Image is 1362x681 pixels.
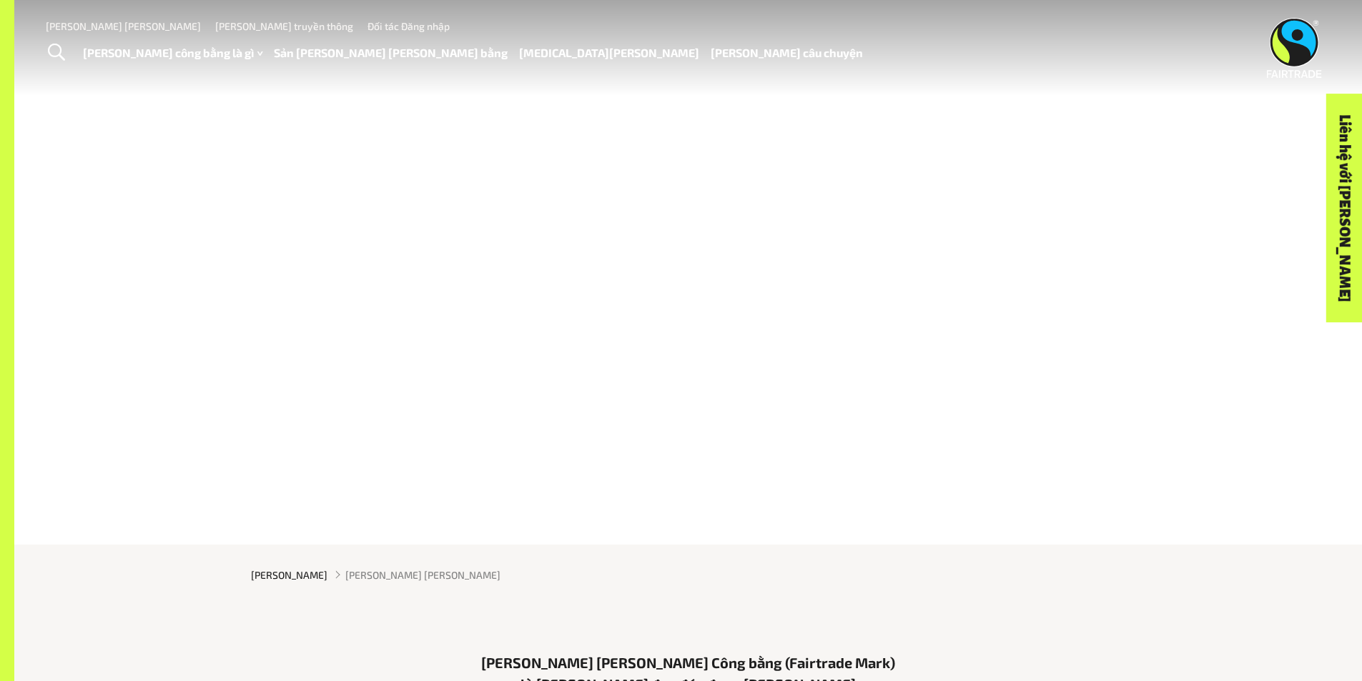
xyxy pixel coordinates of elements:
[83,43,262,64] a: [PERSON_NAME] công bằng là gì
[711,43,863,64] a: [PERSON_NAME] câu chuyện
[251,569,327,581] font: [PERSON_NAME]
[274,46,508,59] font: Sản [PERSON_NAME] [PERSON_NAME] bằng
[274,43,508,64] a: Sản [PERSON_NAME] [PERSON_NAME] bằng
[367,20,450,32] a: Đối tác Đăng nhập
[251,567,327,582] a: [PERSON_NAME]
[345,569,500,581] font: [PERSON_NAME] [PERSON_NAME]
[215,20,353,32] a: [PERSON_NAME] truyền thông
[39,35,74,71] a: Chuyển đổi Tìm kiếm
[1336,114,1352,302] font: Liên hệ với [PERSON_NAME]
[711,46,863,59] font: [PERSON_NAME] câu chuyện
[519,43,699,64] a: [MEDICAL_DATA][PERSON_NAME]
[1267,18,1322,78] img: Logo của Fairtrade Australia New Zealand
[46,20,201,32] a: [PERSON_NAME] [PERSON_NAME]
[83,46,254,59] font: [PERSON_NAME] công bằng là gì
[519,46,699,59] font: [MEDICAL_DATA][PERSON_NAME]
